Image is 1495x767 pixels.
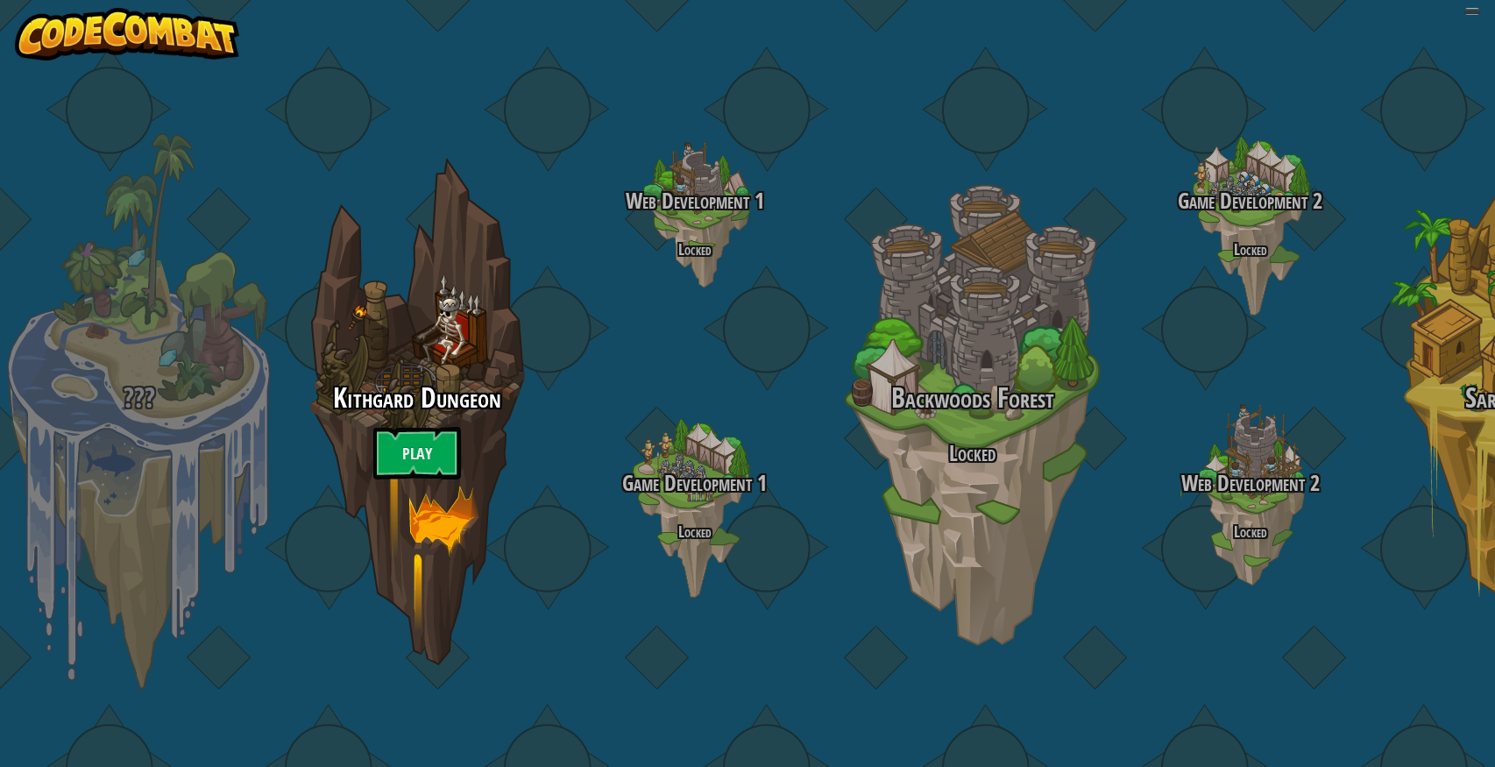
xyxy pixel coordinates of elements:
[622,468,767,498] span: Game Development 1
[556,523,833,540] h4: Locked
[15,8,239,60] img: CodeCombat - Learn how to code by playing a game
[1181,468,1320,498] span: Web Development 2
[333,379,501,416] span: Kithgard Dungeon
[1111,523,1389,540] h4: Locked
[626,186,764,216] span: Web Development 1
[1178,186,1322,216] span: Game Development 2
[373,427,461,479] a: Play
[891,379,1054,416] span: Backwoods Forest
[1464,8,1480,15] button: Adjust volume
[833,442,1111,465] h3: Locked
[1111,241,1389,258] h4: Locked
[556,241,833,258] h4: Locked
